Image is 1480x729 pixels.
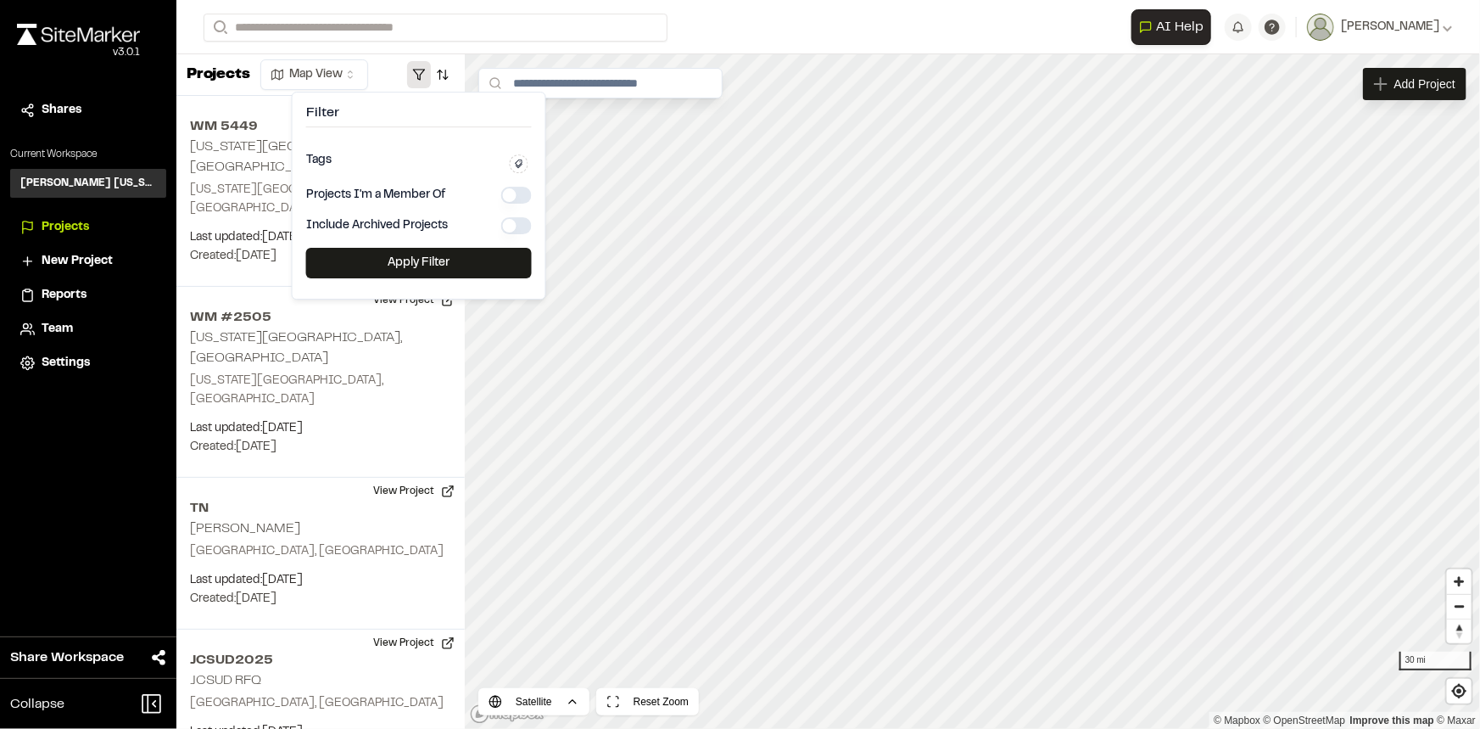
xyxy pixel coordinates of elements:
span: Team [42,320,73,339]
button: View Project [363,478,465,505]
div: Oh geez...please don't... [17,45,140,60]
p: Created: [DATE] [190,438,451,457]
span: Projects [42,218,89,237]
label: Tags [306,154,332,166]
p: [GEOGRAPHIC_DATA], [GEOGRAPHIC_DATA] [190,694,451,713]
h4: Filter [306,106,532,127]
button: Zoom in [1447,569,1472,594]
span: Reports [42,286,87,305]
h2: [PERSON_NAME] [190,523,300,535]
button: View Project [363,287,465,314]
span: Reset bearing to north [1447,620,1472,643]
p: Created: [DATE] [190,247,451,266]
h3: [PERSON_NAME] [US_STATE] [20,176,156,191]
a: Mapbox [1214,715,1260,726]
p: [US_STATE][GEOGRAPHIC_DATA], [GEOGRAPHIC_DATA] [190,181,451,218]
p: [GEOGRAPHIC_DATA], [GEOGRAPHIC_DATA] [190,542,451,561]
span: Settings [42,354,90,373]
h2: [US_STATE][GEOGRAPHIC_DATA], [GEOGRAPHIC_DATA] [190,332,402,364]
span: [PERSON_NAME] [1341,18,1439,36]
button: Reset bearing to north [1447,619,1472,643]
a: New Project [20,252,156,271]
a: Settings [20,354,156,373]
p: Last updated: [DATE] [190,228,451,247]
button: [PERSON_NAME] [1307,14,1453,41]
h2: WM #2505 [190,307,451,328]
label: Include Archived Projects [306,220,448,232]
a: Mapbox logo [470,704,545,724]
p: Last updated: [DATE] [190,419,451,438]
span: AI Help [1156,17,1204,37]
span: Add Project [1394,76,1455,93]
span: Shares [42,101,81,120]
button: Find my location [1447,679,1472,704]
button: Search [204,14,234,42]
button: Zoom out [1447,594,1472,619]
a: Team [20,320,156,339]
p: Projects [187,64,250,87]
img: User [1307,14,1334,41]
button: Apply Filter [306,248,532,278]
canvas: Map [465,54,1480,729]
button: Open AI Assistant [1131,9,1211,45]
p: Created: [DATE] [190,590,451,608]
label: Projects I'm a Member Of [306,189,445,201]
p: [US_STATE][GEOGRAPHIC_DATA], [GEOGRAPHIC_DATA] [190,372,451,409]
h2: TN [190,498,451,519]
h2: WM 5449 [190,116,451,137]
a: OpenStreetMap [1264,715,1346,726]
p: Last updated: [DATE] [190,571,451,590]
button: Reset Zoom [596,688,699,715]
span: Zoom out [1447,595,1472,619]
span: New Project [42,252,113,271]
a: Shares [20,101,156,120]
a: Projects [20,218,156,237]
img: rebrand.png [17,24,140,45]
span: Share Workspace [10,648,124,668]
button: Edit Tags [510,154,528,173]
a: Maxar [1437,715,1476,726]
button: View Project [363,630,465,657]
a: Map feedback [1350,715,1434,726]
span: Collapse [10,694,64,715]
p: Current Workspace [10,147,166,162]
a: Reports [20,286,156,305]
div: 30 mi [1399,652,1472,670]
div: Open AI Assistant [1131,9,1218,45]
h2: JCSUD RFQ [190,675,261,687]
h2: JCSUD2025 [190,650,451,670]
button: Satellite [478,688,589,715]
h2: [US_STATE][GEOGRAPHIC_DATA], [GEOGRAPHIC_DATA] [190,141,402,173]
